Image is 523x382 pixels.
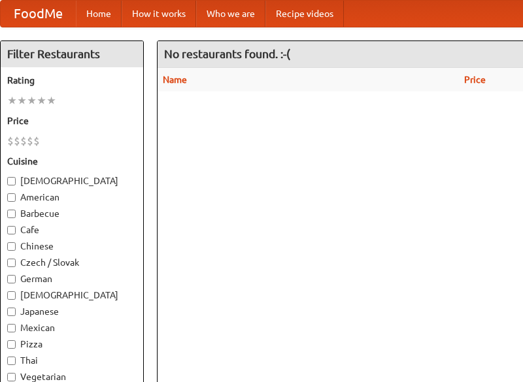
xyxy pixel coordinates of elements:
li: $ [7,134,14,148]
a: Who we are [196,1,265,27]
label: Czech / Slovak [7,256,137,269]
a: How it works [122,1,196,27]
label: American [7,191,137,204]
label: German [7,272,137,285]
label: [DEMOGRAPHIC_DATA] [7,289,137,302]
li: $ [20,134,27,148]
li: $ [33,134,40,148]
input: German [7,275,16,283]
li: $ [14,134,20,148]
input: Cafe [7,226,16,234]
label: Barbecue [7,207,137,220]
li: ★ [46,93,56,108]
h4: Filter Restaurants [1,41,143,67]
input: Czech / Slovak [7,259,16,267]
a: Price [464,74,486,85]
input: Mexican [7,324,16,332]
label: Japanese [7,305,137,318]
label: [DEMOGRAPHIC_DATA] [7,174,137,187]
label: Cafe [7,223,137,236]
input: [DEMOGRAPHIC_DATA] [7,177,16,185]
input: Chinese [7,242,16,251]
label: Chinese [7,240,137,253]
input: Japanese [7,308,16,316]
li: ★ [7,93,17,108]
a: FoodMe [1,1,76,27]
input: Thai [7,357,16,365]
h5: Cuisine [7,155,137,168]
input: American [7,193,16,202]
ng-pluralize: No restaurants found. :-( [164,48,290,60]
input: Pizza [7,340,16,349]
input: Barbecue [7,210,16,218]
input: Vegetarian [7,373,16,381]
label: Thai [7,354,137,367]
label: Mexican [7,321,137,334]
li: ★ [37,93,46,108]
a: Name [163,74,187,85]
li: $ [27,134,33,148]
h5: Rating [7,74,137,87]
a: Recipe videos [265,1,344,27]
input: [DEMOGRAPHIC_DATA] [7,291,16,300]
h5: Price [7,114,137,127]
li: ★ [27,93,37,108]
label: Pizza [7,338,137,351]
li: ★ [17,93,27,108]
a: Home [76,1,122,27]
